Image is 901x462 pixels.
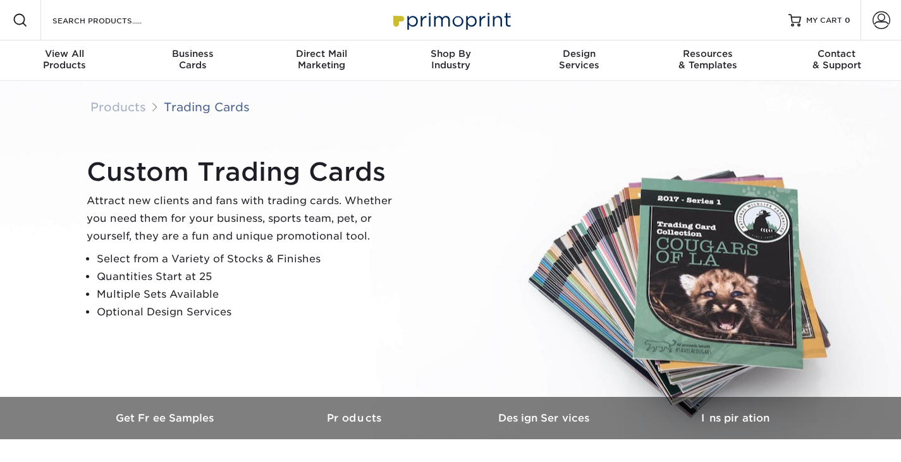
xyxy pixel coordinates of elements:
[772,48,901,59] span: Contact
[261,412,451,424] h3: Products
[515,48,644,59] span: Design
[644,48,773,59] span: Resources
[71,412,261,424] h3: Get Free Samples
[515,40,644,81] a: DesignServices
[386,48,515,71] div: Industry
[51,13,175,28] input: SEARCH PRODUCTS.....
[129,40,258,81] a: BusinessCards
[129,48,258,59] span: Business
[97,250,403,268] li: Select from a Variety of Stocks & Finishes
[806,15,842,26] span: MY CART
[451,397,641,439] a: Design Services
[641,412,830,424] h3: Inspiration
[388,6,514,33] img: Primoprint
[772,40,901,81] a: Contact& Support
[87,192,403,245] p: Attract new clients and fans with trading cards. Whether you need them for your business, sports ...
[87,157,403,187] h1: Custom Trading Cards
[644,48,773,71] div: & Templates
[386,48,515,59] span: Shop By
[129,48,258,71] div: Cards
[644,40,773,81] a: Resources& Templates
[641,397,830,439] a: Inspiration
[772,48,901,71] div: & Support
[451,412,641,424] h3: Design Services
[257,40,386,81] a: Direct MailMarketing
[845,16,850,25] span: 0
[386,40,515,81] a: Shop ByIndustry
[97,303,403,321] li: Optional Design Services
[515,48,644,71] div: Services
[71,397,261,439] a: Get Free Samples
[97,268,403,286] li: Quantities Start at 25
[90,100,146,114] a: Products
[257,48,386,71] div: Marketing
[257,48,386,59] span: Direct Mail
[164,100,250,114] a: Trading Cards
[97,286,403,303] li: Multiple Sets Available
[261,397,451,439] a: Products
